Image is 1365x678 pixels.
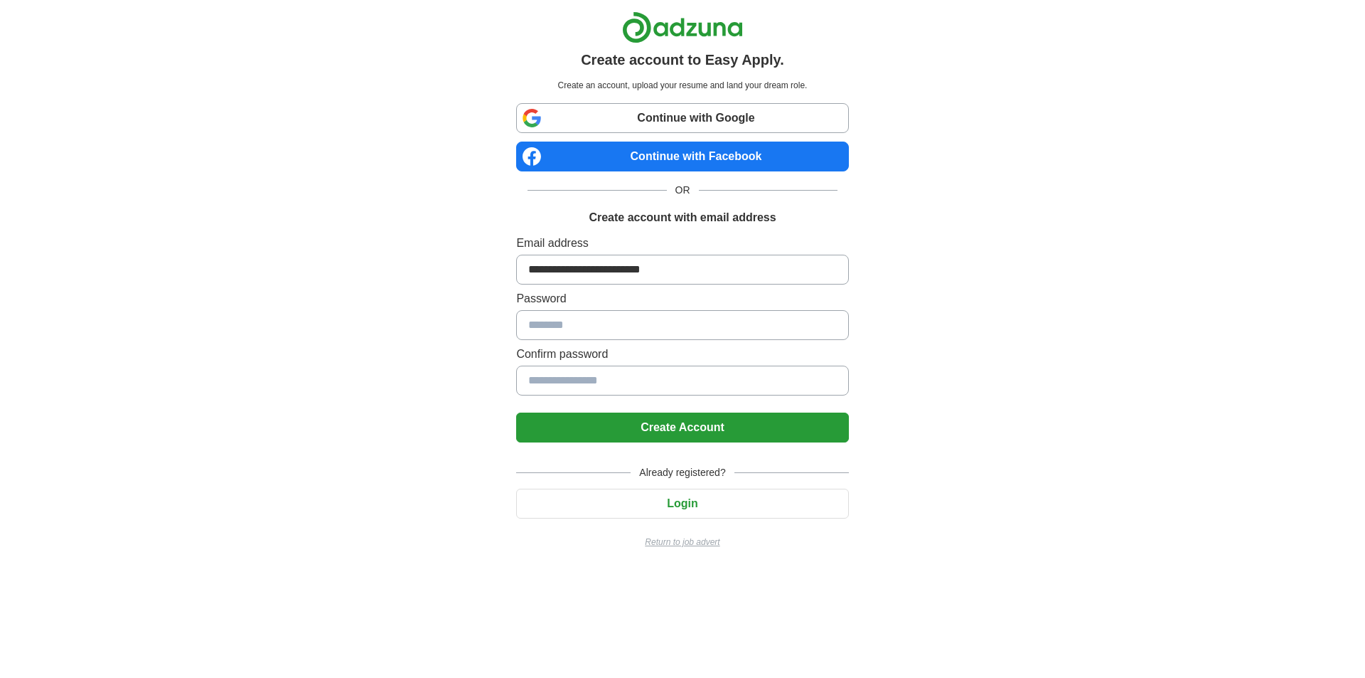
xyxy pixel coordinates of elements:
h1: Create account to Easy Apply. [581,49,784,70]
a: Return to job advert [516,536,848,549]
a: Continue with Facebook [516,142,848,171]
button: Login [516,489,848,519]
span: OR [667,183,699,198]
label: Password [516,290,848,307]
label: Email address [516,235,848,252]
a: Continue with Google [516,103,848,133]
span: Already registered? [631,465,734,480]
a: Login [516,497,848,509]
label: Confirm password [516,346,848,363]
button: Create Account [516,413,848,443]
img: Adzuna logo [622,11,743,43]
h1: Create account with email address [589,209,776,226]
p: Create an account, upload your resume and land your dream role. [519,79,845,92]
